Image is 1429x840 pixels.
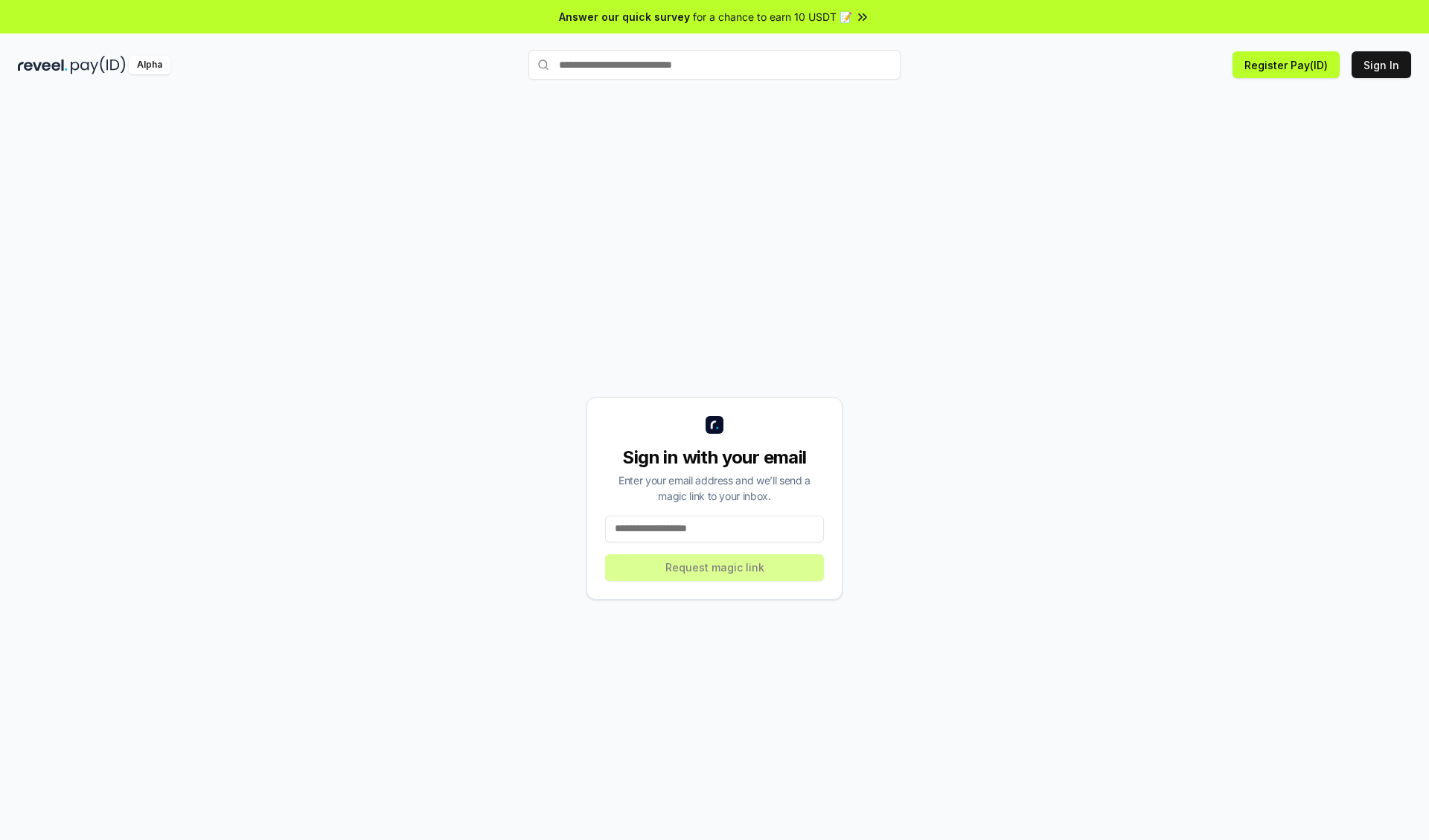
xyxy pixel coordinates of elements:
span: Answer our quick survey [559,9,690,25]
img: reveel_dark [18,56,68,74]
div: Enter your email address and we’ll send a magic link to your inbox. [605,472,824,504]
img: logo_small [706,416,723,434]
div: Alpha [129,56,170,74]
div: Sign in with your email [605,446,824,469]
button: Register Pay(ID) [1233,51,1340,78]
img: pay_id [71,56,126,74]
button: Sign In [1352,51,1411,78]
span: for a chance to earn 10 USDT 📝 [693,9,852,25]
